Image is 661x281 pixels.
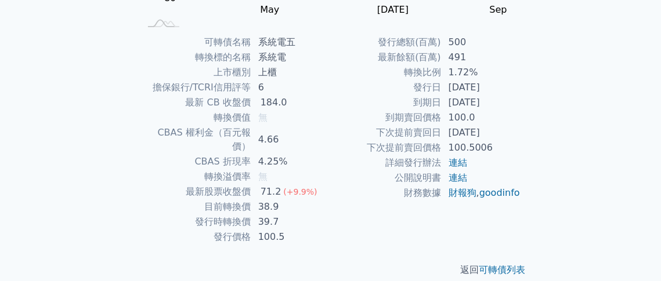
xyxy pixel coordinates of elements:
[442,140,521,155] td: 100.5006
[127,263,535,277] p: 返回
[140,125,251,154] td: CBAS 權利金（百元報價）
[331,50,442,65] td: 最新餘額(百萬)
[260,4,279,15] tspan: May
[140,184,251,199] td: 最新股票收盤價
[140,65,251,80] td: 上市櫃別
[140,169,251,184] td: 轉換溢價率
[140,50,251,65] td: 轉換標的名稱
[251,50,331,65] td: 系統電
[251,214,331,229] td: 39.7
[490,4,507,15] tspan: Sep
[251,80,331,95] td: 6
[603,225,661,281] iframe: Chat Widget
[442,80,521,95] td: [DATE]
[603,225,661,281] div: 聊天小工具
[283,187,317,196] span: (+9.9%)
[140,199,251,214] td: 目前轉換價
[251,199,331,214] td: 38.9
[442,35,521,50] td: 500
[442,110,521,125] td: 100.0
[258,185,284,199] div: 71.2
[442,125,521,140] td: [DATE]
[479,187,520,198] a: goodinfo
[331,80,442,95] td: 發行日
[331,170,442,185] td: 公開說明書
[140,35,251,50] td: 可轉債名稱
[251,35,331,50] td: 系統電五
[331,140,442,155] td: 下次提前賣回價格
[258,171,268,182] span: 無
[331,95,442,110] td: 到期日
[251,154,331,169] td: 4.25%
[251,125,331,154] td: 4.66
[331,155,442,170] td: 詳細發行辦法
[140,154,251,169] td: CBAS 折現率
[251,229,331,244] td: 100.5
[331,65,442,80] td: 轉換比例
[449,157,467,168] a: 連結
[251,65,331,80] td: 上櫃
[331,185,442,200] td: 財務數據
[442,50,521,65] td: 491
[140,229,251,244] td: 發行價格
[331,35,442,50] td: 發行總額(百萬)
[258,112,268,123] span: 無
[140,95,251,110] td: 最新 CB 收盤價
[331,110,442,125] td: 到期賣回價格
[442,185,521,200] td: ,
[331,125,442,140] td: 下次提前賣回日
[377,4,409,15] tspan: [DATE]
[140,80,251,95] td: 擔保銀行/TCRI信用評等
[442,65,521,80] td: 1.72%
[140,110,251,125] td: 轉換價值
[258,96,290,110] div: 184.0
[449,172,467,183] a: 連結
[442,95,521,110] td: [DATE]
[449,187,476,198] a: 財報狗
[479,264,526,275] a: 可轉債列表
[140,214,251,229] td: 發行時轉換價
